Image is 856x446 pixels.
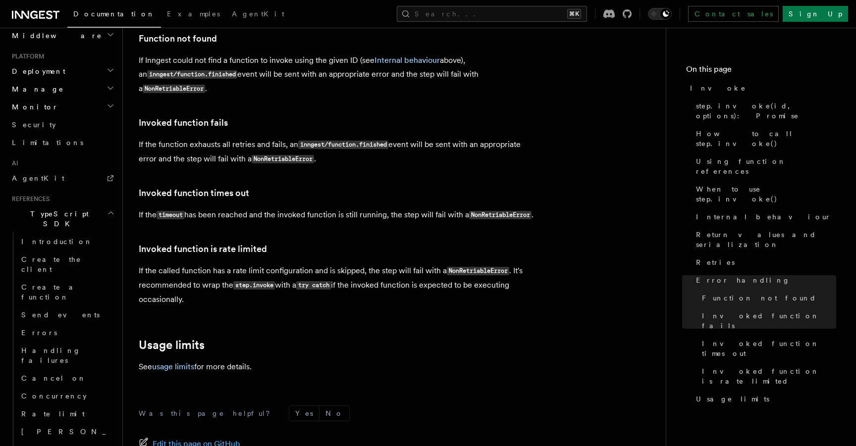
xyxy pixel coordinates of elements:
code: inngest/function.finished [147,70,237,79]
a: Invoked function is rate limited [139,242,267,256]
a: Introduction [17,233,116,250]
span: Introduction [21,238,93,246]
span: Function not found [702,293,816,303]
span: Middleware [8,31,102,41]
code: try catch [296,281,331,290]
p: Was this page helpful? [139,408,277,418]
a: Function not found [698,289,836,307]
a: Using function references [692,152,836,180]
button: Search...⌘K [397,6,587,22]
code: timeout [157,211,184,219]
a: Documentation [67,3,161,28]
a: Return values and serialization [692,226,836,253]
a: Examples [161,3,226,27]
code: NonRetriableError [143,85,205,93]
button: No [320,406,349,421]
a: AgentKit [226,3,290,27]
a: When to use step.invoke() [692,180,836,208]
a: Concurrency [17,387,116,405]
span: Invoked function times out [702,339,836,358]
span: Monitor [8,102,58,112]
span: Create the client [21,255,81,273]
span: TypeScript SDK [8,209,107,229]
span: Using function references [696,156,836,176]
button: Middleware [8,27,116,45]
span: Platform [8,52,45,60]
span: AgentKit [232,10,284,18]
a: Invoked function fails [698,307,836,335]
a: Contact sales [688,6,779,22]
a: step.invoke(id, options): Promise [692,97,836,125]
span: Handling failures [21,347,81,364]
span: Cancel on [21,374,86,382]
span: References [8,195,50,203]
a: Security [8,116,116,134]
button: Manage [8,80,116,98]
span: Invoked function fails [702,311,836,331]
span: Retries [696,257,735,267]
a: Invoke [686,79,836,97]
span: Deployment [8,66,65,76]
h4: On this page [686,63,836,79]
a: Sign Up [783,6,848,22]
a: Invoked function fails [139,116,228,130]
span: Invoke [690,83,746,93]
a: Retries [692,253,836,271]
span: When to use step.invoke() [696,184,836,204]
a: AgentKit [8,169,116,187]
a: Invoked function is rate limited [698,362,836,390]
button: Yes [289,406,319,421]
span: Documentation [73,10,155,18]
a: Cancel on [17,369,116,387]
a: Rate limit [17,405,116,423]
a: Usage limits [692,390,836,408]
a: [PERSON_NAME] [17,423,116,441]
span: Concurrency [21,392,87,400]
span: Return values and serialization [696,230,836,249]
a: Create a function [17,278,116,306]
a: Internal behaviour [692,208,836,226]
a: Invoked function times out [139,186,249,200]
span: AgentKit [12,174,64,182]
span: Manage [8,84,64,94]
span: Invoked function is rate limited [702,366,836,386]
p: If Inngest could not find a function to invoke using the given ID (see above), an event will be s... [139,53,535,96]
span: Send events [21,311,100,319]
a: usage limits [152,362,194,371]
code: inngest/function.finished [298,141,388,149]
kbd: ⌘K [567,9,581,19]
code: step.invoke [233,281,275,290]
button: TypeScript SDK [8,205,116,233]
span: Errors [21,329,57,337]
code: NonRetriableError [252,155,314,163]
span: Examples [167,10,220,18]
a: Invoked function times out [698,335,836,362]
span: [PERSON_NAME] [21,428,166,436]
a: Handling failures [17,342,116,369]
a: Create the client [17,250,116,278]
a: Send events [17,306,116,324]
p: If the function exhausts all retries and fails, an event will be sent with an appropriate error a... [139,138,535,166]
span: Limitations [12,139,83,147]
span: Security [12,121,56,129]
span: Internal behaviour [696,212,831,222]
a: Function not found [139,32,217,46]
a: Errors [17,324,116,342]
p: If the called function has a rate limit configuration and is skipped, the step will fail with a .... [139,264,535,306]
button: Toggle dark mode [648,8,672,20]
button: Deployment [8,62,116,80]
a: Error handling [692,271,836,289]
code: NonRetriableError [447,267,509,275]
a: Usage limits [139,338,205,352]
button: Monitor [8,98,116,116]
p: If the has been reached and the invoked function is still running, the step will fail with a . [139,208,535,222]
span: How to call step.invoke() [696,129,836,149]
a: Internal behaviour [374,55,440,65]
a: Limitations [8,134,116,151]
code: NonRetriableError [469,211,532,219]
span: Create a function [21,283,80,301]
p: See for more details. [139,360,535,374]
span: Usage limits [696,394,769,404]
span: Error handling [696,275,790,285]
span: AI [8,159,18,167]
